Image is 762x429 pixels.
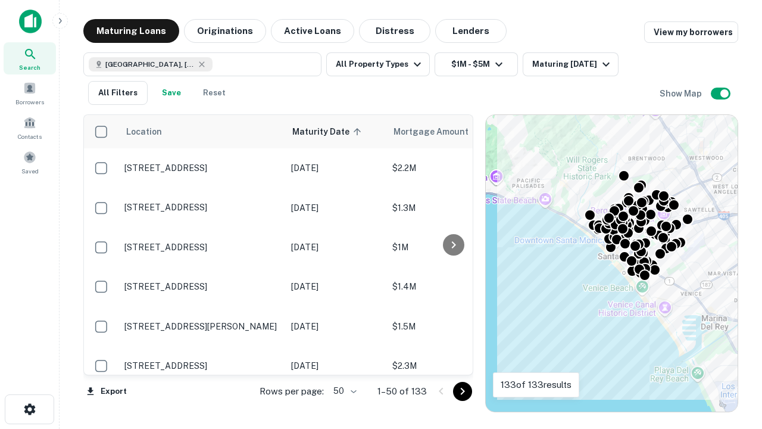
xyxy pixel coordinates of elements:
p: $2.2M [392,161,511,175]
button: Go to next page [453,382,472,401]
span: Location [126,125,162,139]
div: Maturing [DATE] [532,57,613,71]
h6: Show Map [660,87,704,100]
p: [DATE] [291,280,380,293]
p: $1.5M [392,320,511,333]
img: capitalize-icon.png [19,10,42,33]
button: Maturing Loans [83,19,179,43]
th: Location [118,115,285,148]
button: Originations [184,19,266,43]
span: Maturity Date [292,125,365,139]
button: Export [83,383,130,400]
span: [GEOGRAPHIC_DATA], [GEOGRAPHIC_DATA], [GEOGRAPHIC_DATA] [105,59,195,70]
p: $1.4M [392,280,511,293]
span: Search [19,63,40,72]
span: Mortgage Amount [394,125,484,139]
button: Active Loans [271,19,354,43]
button: [GEOGRAPHIC_DATA], [GEOGRAPHIC_DATA], [GEOGRAPHIC_DATA] [83,52,321,76]
p: [STREET_ADDRESS] [124,242,279,253]
p: [DATE] [291,359,380,372]
button: Distress [359,19,430,43]
p: [STREET_ADDRESS][PERSON_NAME] [124,321,279,332]
a: Contacts [4,111,56,144]
div: 0 0 [486,115,738,412]
p: [DATE] [291,161,380,175]
p: [STREET_ADDRESS] [124,281,279,292]
a: View my borrowers [644,21,738,43]
button: Save your search to get updates of matches that match your search criteria. [152,81,190,105]
p: [STREET_ADDRESS] [124,360,279,371]
button: All Filters [88,81,148,105]
iframe: Chat Widget [702,334,762,391]
span: Borrowers [15,97,44,107]
p: $1.3M [392,201,511,214]
span: Contacts [18,132,42,141]
button: Lenders [435,19,507,43]
button: $1M - $5M [435,52,518,76]
p: $2.3M [392,359,511,372]
p: [DATE] [291,320,380,333]
button: Reset [195,81,233,105]
p: [STREET_ADDRESS] [124,202,279,213]
th: Mortgage Amount [386,115,517,148]
th: Maturity Date [285,115,386,148]
a: Saved [4,146,56,178]
p: 1–50 of 133 [377,384,427,399]
button: Maturing [DATE] [523,52,619,76]
button: All Property Types [326,52,430,76]
p: Rows per page: [260,384,324,399]
span: Saved [21,166,39,176]
p: [DATE] [291,201,380,214]
p: [STREET_ADDRESS] [124,163,279,173]
p: [DATE] [291,241,380,254]
a: Search [4,42,56,74]
div: 50 [329,383,358,400]
p: $1M [392,241,511,254]
p: 133 of 133 results [501,378,571,392]
a: Borrowers [4,77,56,109]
